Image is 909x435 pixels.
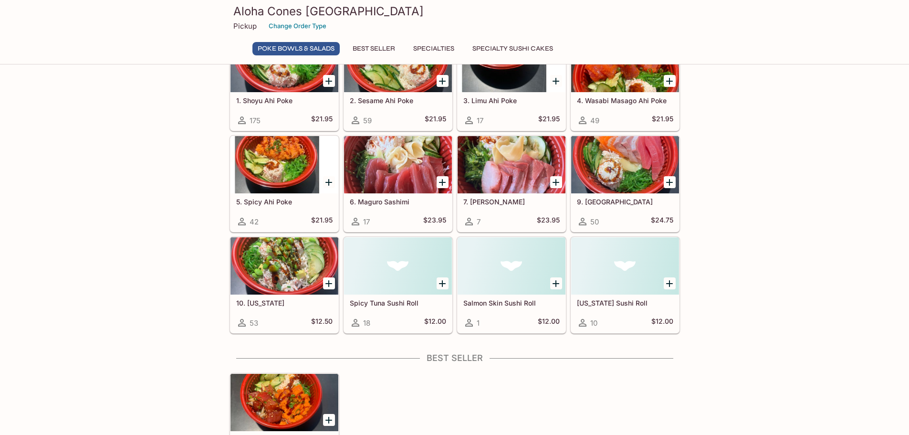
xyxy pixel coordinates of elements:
[408,42,460,55] button: Specialties
[252,42,340,55] button: Poke Bowls & Salads
[458,237,565,295] div: Salmon Skin Sushi Roll
[230,136,339,232] a: 5. Spicy Ahi Poke42$21.95
[571,136,679,232] a: 9. [GEOGRAPHIC_DATA]50$24.75
[571,35,679,92] div: 4. Wasabi Masago Ahi Poke
[571,237,679,333] a: [US_STATE] Sushi Roll10$12.00
[463,198,560,206] h5: 7. [PERSON_NAME]
[467,42,558,55] button: Specialty Sushi Cakes
[463,299,560,307] h5: Salmon Skin Sushi Roll
[230,34,339,131] a: 1. Shoyu Ahi Poke175$21.95
[571,34,679,131] a: 4. Wasabi Masago Ahi Poke49$21.95
[344,237,452,333] a: Spicy Tuna Sushi Roll18$12.00
[550,75,562,87] button: Add 3. Limu Ahi Poke
[344,136,452,232] a: 6. Maguro Sashimi17$23.95
[538,115,560,126] h5: $21.95
[571,136,679,193] div: 9. Charashi
[230,353,680,363] h4: Best Seller
[537,216,560,227] h5: $23.95
[590,318,597,328] span: 10
[538,317,560,329] h5: $12.00
[477,116,483,125] span: 17
[664,277,676,289] button: Add California Sushi Roll
[323,176,335,188] button: Add 5. Spicy Ahi Poke
[437,277,449,289] button: Add Spicy Tuna Sushi Roll
[458,136,565,193] div: 7. Hamachi Sashimi
[250,116,261,125] span: 175
[425,115,446,126] h5: $21.95
[230,237,339,333] a: 10. [US_STATE]53$12.50
[350,299,446,307] h5: Spicy Tuna Sushi Roll
[311,115,333,126] h5: $21.95
[264,19,331,33] button: Change Order Type
[344,237,452,295] div: Spicy Tuna Sushi Roll
[571,237,679,295] div: California Sushi Roll
[424,317,446,329] h5: $12.00
[664,75,676,87] button: Add 4. Wasabi Masago Ahi Poke
[550,277,562,289] button: Add Salmon Skin Sushi Roll
[463,96,560,105] h5: 3. Limu Ahi Poke
[350,198,446,206] h5: 6. Maguro Sashimi
[651,216,673,227] h5: $24.75
[577,96,673,105] h5: 4. Wasabi Masago Ahi Poke
[363,217,370,226] span: 17
[311,317,333,329] h5: $12.50
[236,299,333,307] h5: 10. [US_STATE]
[250,217,259,226] span: 42
[457,34,566,131] a: 3. Limu Ahi Poke17$21.95
[651,317,673,329] h5: $12.00
[437,176,449,188] button: Add 6. Maguro Sashimi
[323,414,335,426] button: Add Two Choice Combination Bowl/Salad
[344,34,452,131] a: 2. Sesame Ahi Poke59$21.95
[350,96,446,105] h5: 2. Sesame Ahi Poke
[233,4,676,19] h3: Aloha Cones [GEOGRAPHIC_DATA]
[233,21,257,31] p: Pickup
[437,75,449,87] button: Add 2. Sesame Ahi Poke
[457,237,566,333] a: Salmon Skin Sushi Roll1$12.00
[477,318,480,328] span: 1
[590,217,599,226] span: 50
[230,35,338,92] div: 1. Shoyu Ahi Poke
[230,374,338,431] div: Two Choice Combination Bowl/Salad
[423,216,446,227] h5: $23.95
[664,176,676,188] button: Add 9. Charashi
[311,216,333,227] h5: $21.95
[457,136,566,232] a: 7. [PERSON_NAME]7$23.95
[230,136,338,193] div: 5. Spicy Ahi Poke
[230,237,338,295] div: 10. California
[347,42,400,55] button: Best Seller
[458,35,565,92] div: 3. Limu Ahi Poke
[652,115,673,126] h5: $21.95
[236,198,333,206] h5: 5. Spicy Ahi Poke
[323,277,335,289] button: Add 10. California
[577,299,673,307] h5: [US_STATE] Sushi Roll
[363,318,370,328] span: 18
[577,198,673,206] h5: 9. [GEOGRAPHIC_DATA]
[236,96,333,105] h5: 1. Shoyu Ahi Poke
[250,318,258,328] span: 53
[323,75,335,87] button: Add 1. Shoyu Ahi Poke
[550,176,562,188] button: Add 7. Hamachi Sashimi
[344,136,452,193] div: 6. Maguro Sashimi
[344,35,452,92] div: 2. Sesame Ahi Poke
[363,116,372,125] span: 59
[590,116,599,125] span: 49
[477,217,481,226] span: 7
